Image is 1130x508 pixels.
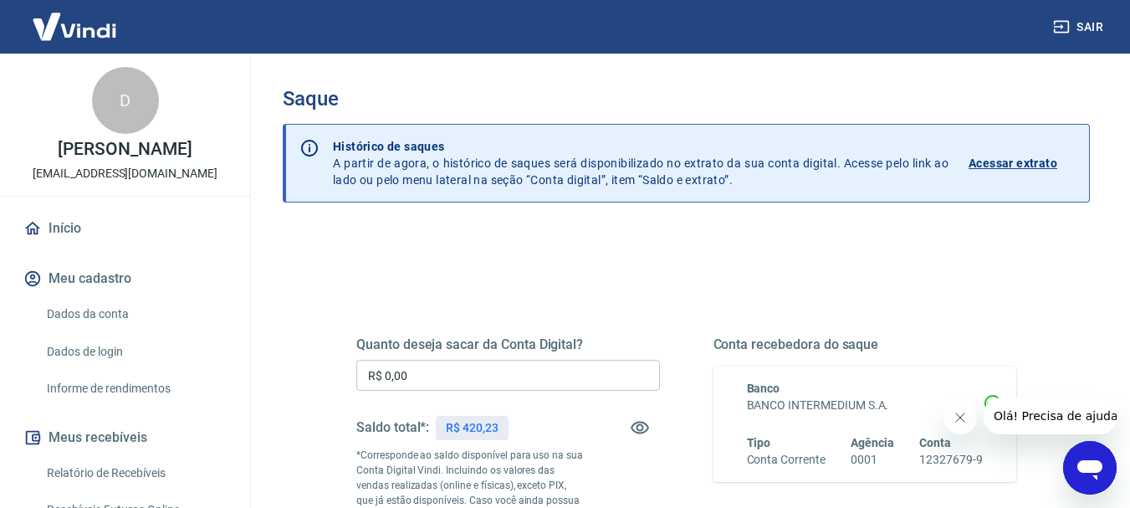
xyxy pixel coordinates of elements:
a: Dados da conta [40,297,230,331]
p: [EMAIL_ADDRESS][DOMAIN_NAME] [33,165,217,182]
h5: Saldo total*: [356,419,429,436]
img: Vindi [20,1,129,52]
h5: Conta recebedora do saque [713,336,1017,353]
button: Meu cadastro [20,260,230,297]
a: Relatório de Recebíveis [40,456,230,490]
p: R$ 420,23 [446,419,499,437]
h6: 12327679-9 [919,451,983,469]
p: [PERSON_NAME] [58,141,192,158]
iframe: Mensagem da empresa [984,398,1117,434]
p: Acessar extrato [969,155,1057,172]
p: Histórico de saques [333,138,948,155]
div: D [92,67,159,134]
h6: 0001 [851,451,894,469]
h3: Saque [283,87,1090,110]
iframe: Fechar mensagem [943,401,977,434]
h6: Conta Corrente [747,451,826,469]
a: Início [20,210,230,247]
span: Tipo [747,436,771,449]
a: Dados de login [40,335,230,369]
span: Conta [919,436,951,449]
span: Agência [851,436,894,449]
button: Meus recebíveis [20,419,230,456]
a: Informe de rendimentos [40,372,230,406]
button: Sair [1050,12,1110,43]
span: Banco [747,382,780,395]
a: Acessar extrato [969,138,1076,188]
h6: BANCO INTERMEDIUM S.A. [747,397,984,414]
p: A partir de agora, o histórico de saques será disponibilizado no extrato da sua conta digital. Ac... [333,138,948,188]
span: Olá! Precisa de ajuda? [10,12,141,25]
iframe: Botão para abrir a janela de mensagens [1063,441,1117,495]
h5: Quanto deseja sacar da Conta Digital? [356,336,660,353]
